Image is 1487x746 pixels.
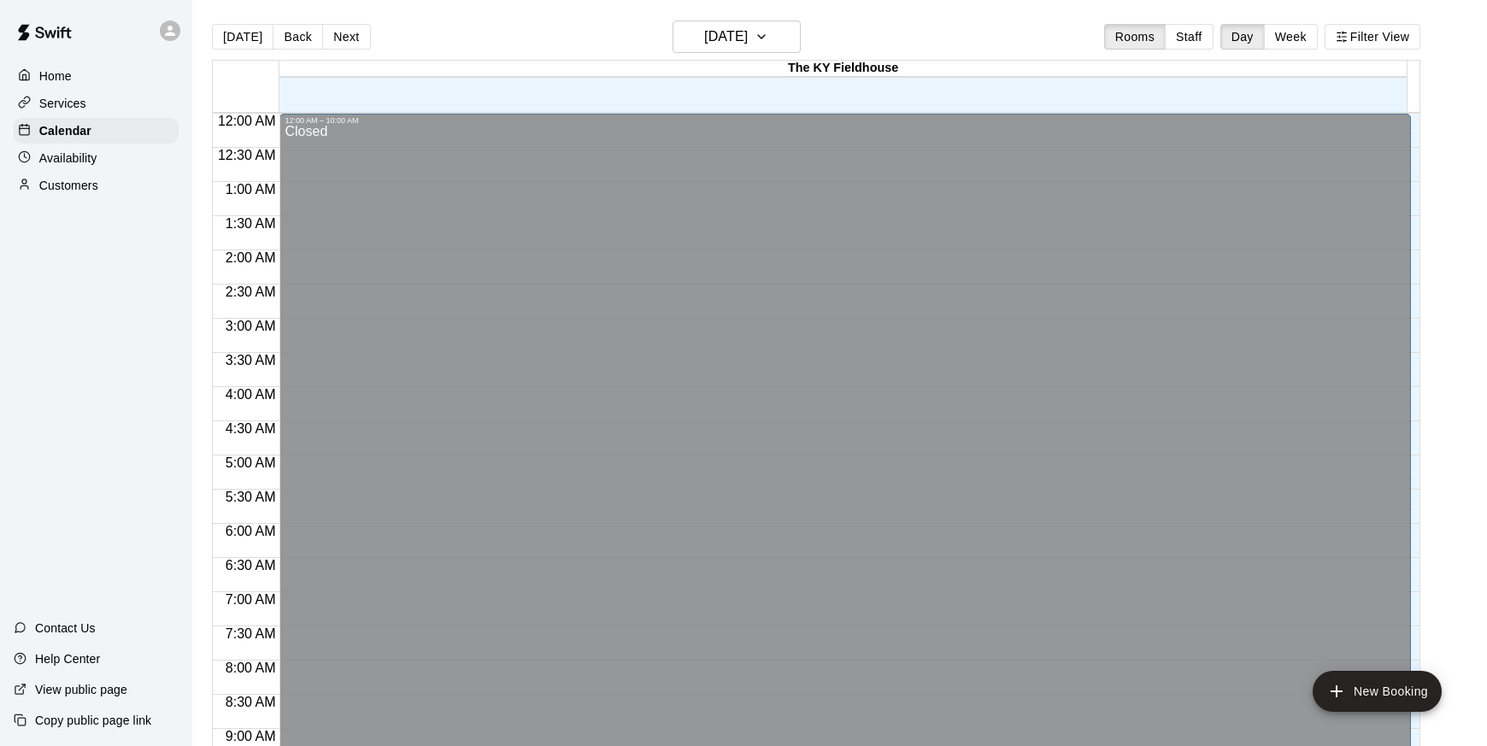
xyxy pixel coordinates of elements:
[221,182,280,197] span: 1:00 AM
[221,353,280,367] span: 3:30 AM
[704,25,748,49] h6: [DATE]
[39,177,98,194] p: Customers
[221,387,280,402] span: 4:00 AM
[1104,24,1166,50] button: Rooms
[221,250,280,265] span: 2:00 AM
[221,592,280,607] span: 7:00 AM
[279,61,1407,77] div: The KY Fieldhouse
[35,620,96,637] p: Contact Us
[1325,24,1420,50] button: Filter View
[1264,24,1318,50] button: Week
[214,114,280,128] span: 12:00 AM
[1220,24,1265,50] button: Day
[14,173,179,198] a: Customers
[35,681,127,698] p: View public page
[39,122,91,139] p: Calendar
[1165,24,1214,50] button: Staff
[39,68,72,85] p: Home
[285,116,1406,125] div: 12:00 AM – 10:00 AM
[39,95,86,112] p: Services
[273,24,323,50] button: Back
[214,148,280,162] span: 12:30 AM
[39,150,97,167] p: Availability
[35,650,100,667] p: Help Center
[221,421,280,436] span: 4:30 AM
[212,24,273,50] button: [DATE]
[221,285,280,299] span: 2:30 AM
[14,91,179,116] a: Services
[322,24,370,50] button: Next
[221,729,280,743] span: 9:00 AM
[221,216,280,231] span: 1:30 AM
[673,21,801,53] button: [DATE]
[221,524,280,538] span: 6:00 AM
[221,558,280,573] span: 6:30 AM
[221,455,280,470] span: 5:00 AM
[14,63,179,89] a: Home
[14,118,179,144] a: Calendar
[1313,671,1442,712] button: add
[221,661,280,675] span: 8:00 AM
[221,626,280,641] span: 7:30 AM
[221,319,280,333] span: 3:00 AM
[221,695,280,709] span: 8:30 AM
[35,712,151,729] p: Copy public page link
[14,145,179,171] a: Availability
[221,490,280,504] span: 5:30 AM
